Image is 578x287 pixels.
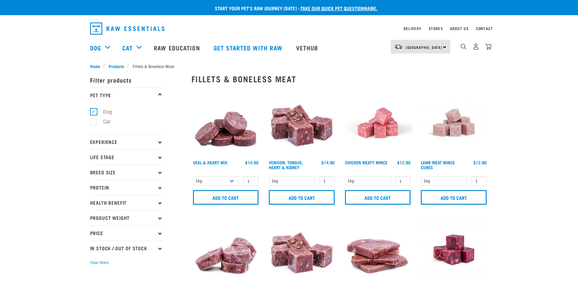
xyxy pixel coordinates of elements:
[191,216,260,285] img: 1160 Veal Meat Mince Medallions 01
[90,225,163,241] p: Price
[90,22,164,35] img: Raw Essentials Logo
[472,176,487,186] input: 1
[421,190,487,205] input: Add to cart
[321,160,335,165] div: $14.90
[394,44,403,50] img: van-moving.png
[90,195,163,210] p: Health Benefit
[90,134,163,149] p: Experience
[191,88,260,157] img: 1152 Veal Heart Medallions 01
[90,165,163,180] p: Breed Size
[90,149,163,165] p: Life Stage
[90,43,101,52] a: Dog
[93,118,113,125] label: Cat
[90,180,163,195] p: Protein
[90,63,488,69] nav: breadcrumbs
[395,176,411,186] input: 1
[93,108,114,116] label: Dog
[90,72,163,87] p: Filter products
[245,160,259,165] div: $14.90
[343,216,412,285] img: Stack Of Raw Veal Fillets
[419,216,488,285] img: Beef Meat Cubes 1669
[473,160,487,165] div: $12.90
[105,63,127,69] a: Products
[300,7,377,9] a: take our quick pet questionnaire.
[208,36,290,60] a: Get started with Raw
[419,88,488,157] img: Lamb Meat Mince
[269,190,335,205] input: Add to cart
[450,27,468,29] a: About Us
[243,176,259,186] input: 1
[461,44,466,50] img: home-icon-1@2x.png
[90,260,109,265] button: Clear filters
[345,190,411,205] input: Add to cart
[343,88,412,157] img: Chicken Meaty Mince
[90,63,100,69] span: Home
[269,161,303,168] a: Venison, Tongue, Heart & Kidney
[90,241,163,256] p: In Stock / Out Of Stock
[90,210,163,225] p: Product Weight
[345,161,387,163] a: Chicken Meaty Mince
[193,161,227,163] a: Veal & Heart Mix
[421,161,455,168] a: Lamb Meat Mince Cubes
[397,160,411,165] div: $12.90
[404,27,421,29] a: Delivery
[90,63,103,69] a: Home
[267,216,336,285] img: 1117 Venison Meat Mince 01
[429,27,443,29] a: Stores
[267,88,336,157] img: Pile Of Cubed Venison Tongue Mix For Pets
[485,43,492,50] img: home-icon@2x.png
[148,36,207,60] a: Raw Education
[319,176,335,186] input: 1
[122,43,133,52] a: Cat
[90,87,163,103] p: Pet Type
[476,27,493,29] a: Contact
[191,74,488,84] h2: Fillets & Boneless Meat
[473,43,479,50] img: user.png
[85,20,493,37] nav: dropdown navigation
[406,46,442,48] span: [GEOGRAPHIC_DATA]
[109,63,124,69] span: Products
[290,36,326,60] a: Vethub
[193,190,259,205] input: Add to cart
